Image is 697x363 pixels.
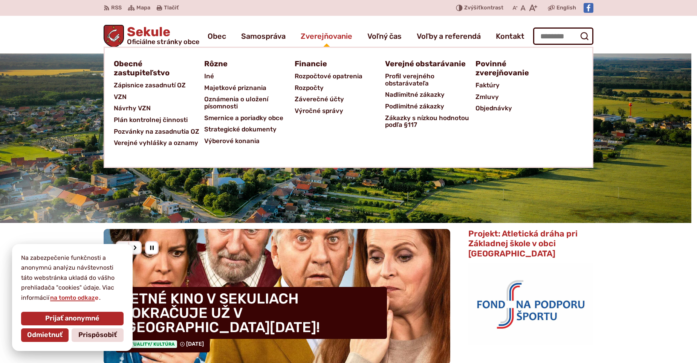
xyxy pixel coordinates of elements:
[295,57,327,70] span: Financie
[204,124,277,135] span: Strategické dokumenty
[468,229,578,259] span: Projekt: Atletická dráha pri Základnej škole v obci [GEOGRAPHIC_DATA]
[145,241,159,255] div: Pozastaviť pohyb slajdera
[204,57,286,70] a: Rôzne
[496,26,524,47] a: Kontakt
[114,91,127,103] span: VZN
[204,112,283,124] span: Smernice a poriadky obce
[21,328,69,342] button: Odmietnuť
[295,70,362,82] span: Rozpočtové opatrenia
[295,93,344,105] span: Záverečné účty
[27,331,63,339] span: Odmietnuť
[385,89,445,101] span: Nadlimitné zákazky
[385,89,475,101] a: Nadlimitné zákazky
[49,294,99,301] a: na tomto odkaze
[114,91,204,103] a: VZN
[204,82,295,94] a: Majetkové priznania
[295,105,385,117] a: Výročné správy
[464,5,481,11] span: Zvýšiť
[21,312,124,325] button: Prijať anonymné
[385,112,475,131] a: Zákazky s nízkou hodnotou podľa §117
[164,5,179,11] span: Tlačiť
[204,70,295,82] a: Iné
[45,314,99,323] span: Prijať anonymné
[114,102,151,114] span: Návrhy VZN
[475,91,566,103] a: Zmluvy
[114,126,204,137] a: Pozvánky na zasadnutia OZ
[204,124,295,135] a: Strategické dokumenty
[114,57,195,79] a: Obecné zastupiteľstvo
[295,93,385,105] a: Záverečné účty
[114,79,204,91] a: Zápisnice zasadnutí OZ
[124,26,199,45] h1: Sekule
[114,137,198,149] span: Verejné vyhlášky a oznamy
[204,82,266,94] span: Majetkové priznania
[186,341,204,347] span: [DATE]
[295,82,324,94] span: Rozpočty
[385,101,475,112] a: Podlimitné zákazky
[122,340,177,348] span: Aktuality
[116,287,387,339] h4: LETNÉ KINO V SEKULIACH POKRAČUJE UŽ V [GEOGRAPHIC_DATA][DATE]!
[208,26,226,47] a: Obec
[204,93,295,112] a: Oznámenia o uložení písomnosti
[204,70,214,82] span: Iné
[204,135,260,147] span: Výberové konania
[204,57,228,70] span: Rôzne
[555,3,578,12] a: English
[475,79,500,91] span: Faktúry
[475,91,499,103] span: Zmluvy
[204,112,295,124] a: Smernice a poriadky obce
[468,263,593,344] img: logo_fnps.png
[241,26,286,47] a: Samospráva
[295,105,343,117] span: Výročné správy
[104,25,124,47] img: Prejsť na domovskú stránku
[114,114,188,126] span: Plán kontrolnej činnosti
[136,3,150,12] span: Mapa
[150,342,175,347] span: / Kultúra
[367,26,402,47] a: Voľný čas
[111,3,122,12] span: RSS
[475,102,512,114] span: Objednávky
[464,5,503,11] span: kontrast
[295,57,376,70] a: Financie
[104,25,199,47] a: Logo Sekule, prejsť na domovskú stránku.
[475,102,566,114] a: Objednávky
[127,38,199,45] span: Oficiálne stránky obce
[385,57,466,70] a: Verejné obstarávanie
[116,241,129,255] div: Predošlý slajd
[385,57,466,70] span: Verejné obstarávanie
[204,135,295,147] a: Výberové konania
[301,26,352,47] a: Zverejňovanie
[584,3,593,13] img: Prejsť na Facebook stránku
[475,57,557,79] a: Povinné zverejňovanie
[114,79,186,91] span: Zápisnice zasadnutí OZ
[385,70,475,89] a: Profil verejného obstarávateľa
[72,328,124,342] button: Prispôsobiť
[21,253,124,303] p: Na zabezpečenie funkčnosti a anonymnú analýzu návštevnosti táto webstránka ukladá do vášho prehli...
[114,114,204,126] a: Plán kontrolnej činnosti
[417,26,481,47] a: Voľby a referendá
[385,101,444,112] span: Podlimitné zákazky
[114,102,204,114] a: Návrhy VZN
[295,82,385,94] a: Rozpočty
[128,241,142,255] div: Nasledujúci slajd
[556,3,576,12] span: English
[114,126,199,137] span: Pozvánky na zasadnutia OZ
[295,70,385,82] a: Rozpočtové opatrenia
[78,331,117,339] span: Prispôsobiť
[475,79,566,91] a: Faktúry
[114,137,204,149] a: Verejné vyhlášky a oznamy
